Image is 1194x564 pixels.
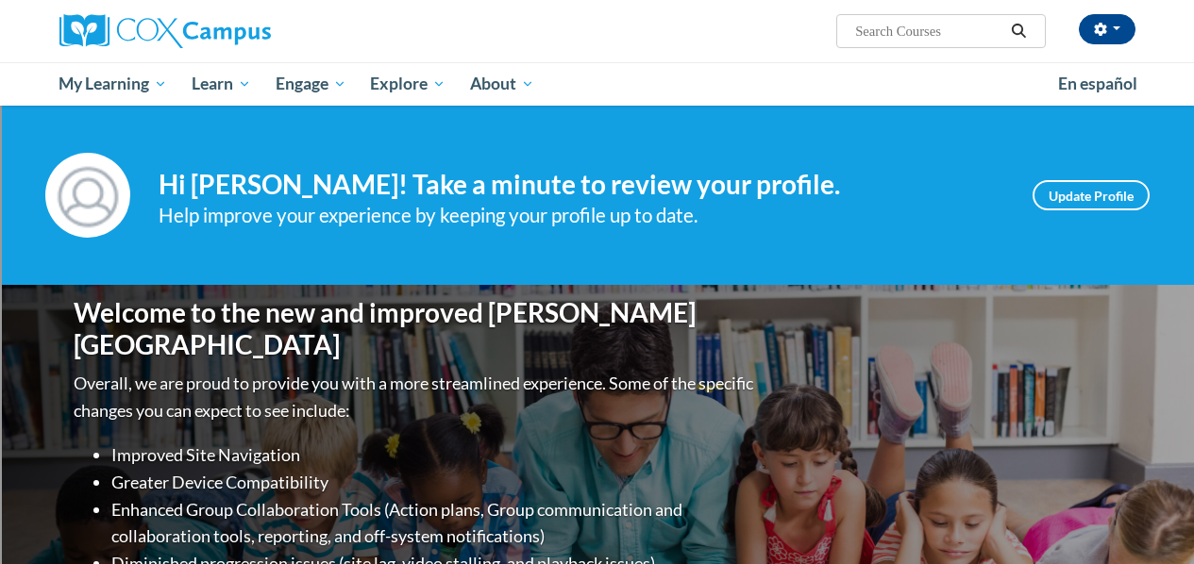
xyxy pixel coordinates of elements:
span: Explore [370,73,446,95]
div: Main menu [45,62,1150,106]
button: Account Settings [1079,14,1135,44]
span: My Learning [59,73,167,95]
a: Cox Campus [59,14,399,48]
a: My Learning [47,62,180,106]
span: En español [1058,74,1137,93]
span: Engage [276,73,346,95]
a: Learn [179,62,263,106]
a: About [458,62,547,106]
iframe: Button to launch messaging window [1118,489,1179,549]
button: Search [1004,20,1033,42]
span: Learn [192,73,251,95]
a: Explore [358,62,458,106]
a: En español [1046,64,1150,104]
img: Cox Campus [59,14,271,48]
a: Engage [263,62,359,106]
input: Search Courses [853,20,1004,42]
span: About [470,73,534,95]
